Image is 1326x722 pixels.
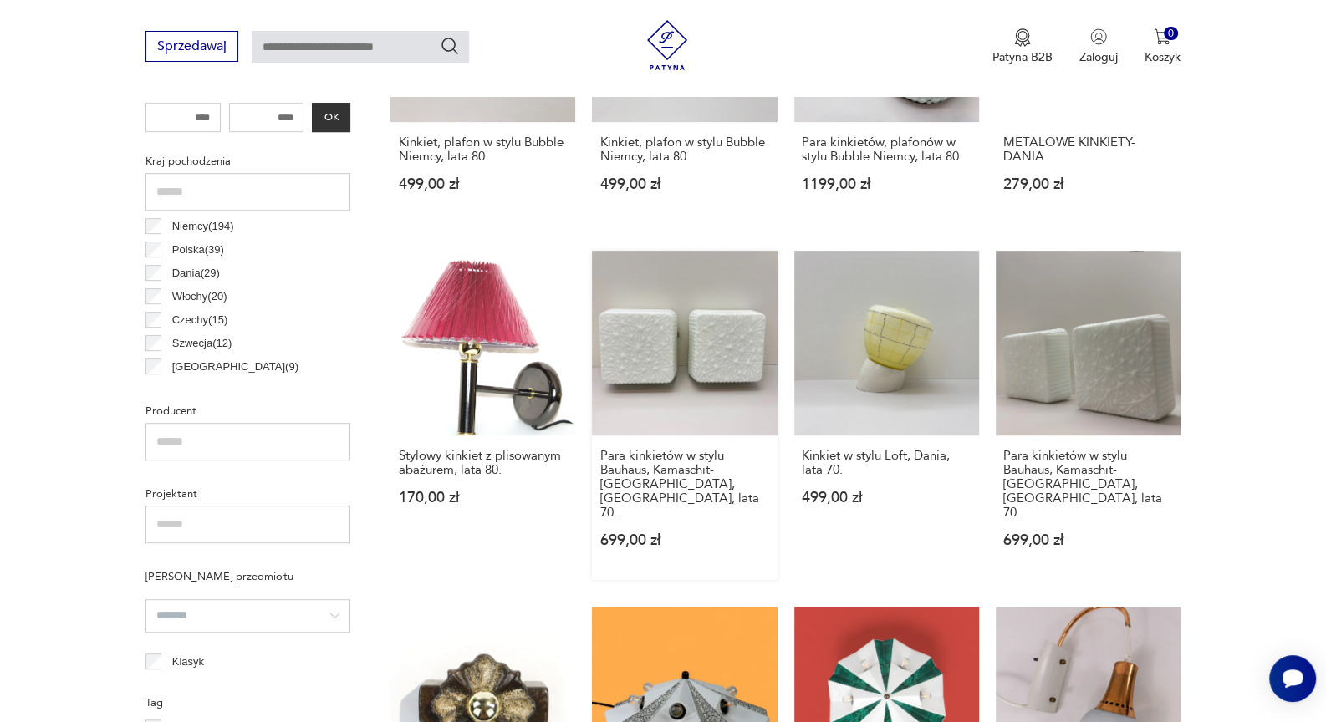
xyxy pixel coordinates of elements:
[1154,28,1170,45] img: Ikona koszyka
[992,28,1053,65] a: Ikona medaluPatyna B2B
[992,49,1053,65] p: Patyna B2B
[599,177,769,191] p: 499,00 zł
[1003,177,1173,191] p: 279,00 zł
[172,217,234,236] p: Niemcy ( 194 )
[145,567,350,586] p: [PERSON_NAME] przedmiotu
[1145,28,1181,65] button: 0Koszyk
[996,251,1181,580] a: Para kinkietów w stylu Bauhaus, Kamaschit-Silistra, Niemcy, lata 70.Para kinkietów w stylu Bauhau...
[145,485,350,503] p: Projektant
[172,241,224,259] p: Polska ( 39 )
[1269,655,1316,702] iframe: Smartsupp widget button
[398,491,568,505] p: 170,00 zł
[1003,449,1173,520] h3: Para kinkietów w stylu Bauhaus, Kamaschit-[GEOGRAPHIC_DATA], [GEOGRAPHIC_DATA], lata 70.
[599,135,769,164] h3: Kinkiet, plafon w stylu Bubble Niemcy, lata 80.
[992,28,1053,65] button: Patyna B2B
[599,533,769,547] p: 699,00 zł
[398,177,568,191] p: 499,00 zł
[794,251,979,580] a: Kinkiet w stylu Loft, Dania, lata 70.Kinkiet w stylu Loft, Dania, lata 70.499,00 zł
[592,251,777,580] a: Para kinkietów w stylu Bauhaus, Kamaschit-Silistra, Niemcy, lata 70.Para kinkietów w stylu Bauhau...
[145,694,350,712] p: Tag
[172,334,232,353] p: Szwecja ( 12 )
[1145,49,1181,65] p: Koszyk
[642,20,692,70] img: Patyna - sklep z meblami i dekoracjami vintage
[1090,28,1107,45] img: Ikonka użytkownika
[1079,49,1118,65] p: Zaloguj
[1003,135,1173,164] h3: METALOWE KINKIETY- DANIA
[172,287,227,306] p: Włochy ( 20 )
[440,36,460,56] button: Szukaj
[802,177,972,191] p: 1199,00 zł
[398,135,568,164] h3: Kinkiet, plafon w stylu Bubble Niemcy, lata 80.
[145,42,238,53] a: Sprzedawaj
[802,449,972,477] h3: Kinkiet w stylu Loft, Dania, lata 70.
[145,31,238,62] button: Sprzedawaj
[390,251,575,580] a: Stylowy kinkiet z plisowanym abażurem, lata 80.Stylowy kinkiet z plisowanym abażurem, lata 80.170...
[599,449,769,520] h3: Para kinkietów w stylu Bauhaus, Kamaschit-[GEOGRAPHIC_DATA], [GEOGRAPHIC_DATA], lata 70.
[145,402,350,420] p: Producent
[145,152,350,170] p: Kraj pochodzenia
[398,449,568,477] h3: Stylowy kinkiet z plisowanym abażurem, lata 80.
[172,311,228,329] p: Czechy ( 15 )
[1164,27,1178,41] div: 0
[172,653,204,671] p: Klasyk
[802,491,972,505] p: 499,00 zł
[172,358,298,376] p: [GEOGRAPHIC_DATA] ( 9 )
[312,103,350,132] button: OK
[1014,28,1031,47] img: Ikona medalu
[172,264,220,282] p: Dania ( 29 )
[1003,533,1173,547] p: 699,00 zł
[802,135,972,164] h3: Para kinkietów, plafonów w stylu Bubble Niemcy, lata 80.
[1079,28,1118,65] button: Zaloguj
[172,381,298,399] p: [GEOGRAPHIC_DATA] ( 7 )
